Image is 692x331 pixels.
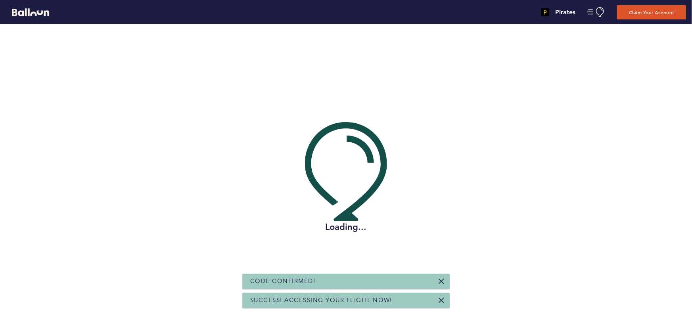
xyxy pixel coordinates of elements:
a: Balloon [6,8,49,16]
svg: Balloon [12,8,49,16]
button: Claim Your Account [617,5,686,19]
div: Code Confirmed! [242,274,450,289]
button: Manage Account [587,7,605,17]
div: Success! Accessing your flight now! [242,293,450,308]
h2: Loading... [305,221,387,233]
h4: Pirates [555,8,575,17]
